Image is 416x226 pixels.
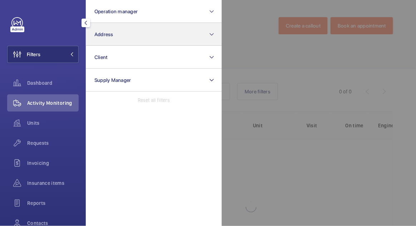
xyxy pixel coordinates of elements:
[7,46,79,63] button: Filters
[27,119,79,127] span: Units
[27,159,79,167] span: Invoicing
[27,139,79,147] span: Requests
[27,79,79,87] span: Dashboard
[27,51,40,58] span: Filters
[27,99,79,107] span: Activity Monitoring
[27,200,79,207] span: Reports
[27,180,79,187] span: Insurance items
